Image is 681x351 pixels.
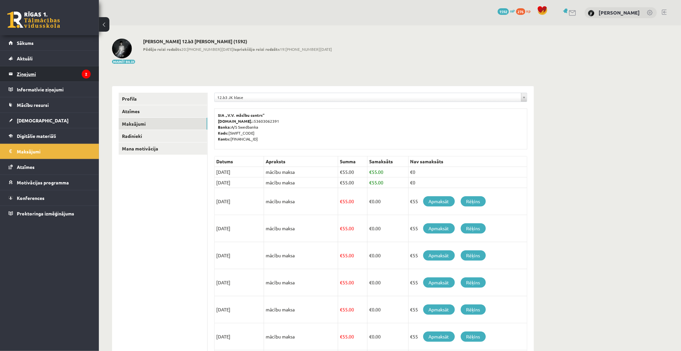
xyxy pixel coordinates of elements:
td: 0.00 [367,242,408,269]
span: € [369,225,372,231]
td: 0.00 [367,188,408,215]
td: 55.00 [338,242,368,269]
td: €55 [408,242,527,269]
a: Maksājumi [9,144,91,159]
td: mācību maksa [264,188,338,215]
span: Proktoringa izmēģinājums [17,210,74,216]
span: mP [510,8,515,14]
a: Apmaksāt [423,277,455,288]
span: 276 [516,8,525,15]
td: [DATE] [215,296,264,323]
img: Katrīna Radvila [588,10,595,16]
a: Rēķins [461,304,486,315]
th: Datums [215,156,264,167]
span: Digitālie materiāli [17,133,56,139]
span: € [340,198,342,204]
span: € [369,279,372,285]
span: Sākums [17,40,34,46]
td: 55.00 [338,188,368,215]
a: Sākums [9,35,91,50]
legend: Ziņojumi [17,66,91,81]
span: € [369,306,372,312]
legend: Informatīvie ziņojumi [17,82,91,97]
a: Apmaksāt [423,223,455,234]
td: 55.00 [338,296,368,323]
span: € [369,334,372,339]
td: mācību maksa [264,242,338,269]
td: 55.00 [367,177,408,188]
td: [DATE] [215,177,264,188]
a: Mācību resursi [9,97,91,112]
b: [DOMAIN_NAME].: [218,118,254,124]
a: Atzīmes [119,105,207,117]
a: Maksājumi [119,118,207,130]
span: € [340,334,342,339]
th: Samaksāts [367,156,408,167]
a: Rīgas 1. Tālmācības vidusskola [7,12,60,28]
th: Nav samaksāts [408,156,527,167]
span: 12.b3 JK klase [217,93,518,102]
span: € [369,252,372,258]
td: €55 [408,269,527,296]
a: Rēķins [461,223,486,234]
span: 20:[PHONE_NUMBER][DATE] 19:[PHONE_NUMBER][DATE] [143,46,332,52]
a: Apmaksāt [423,196,455,207]
a: Motivācijas programma [9,175,91,190]
td: 0.00 [367,296,408,323]
th: Summa [338,156,368,167]
a: Ziņojumi2 [9,66,91,81]
a: 276 xp [516,8,534,14]
td: 0.00 [367,269,408,296]
a: Konferences [9,190,91,206]
a: Rēķins [461,332,486,342]
a: Informatīvie ziņojumi [9,82,91,97]
td: 55.00 [338,215,368,242]
b: Konts: [218,136,230,142]
td: mācību maksa [264,323,338,350]
b: Iepriekšējo reizi redzēts [233,47,280,52]
legend: Maksājumi [17,144,91,159]
span: Atzīmes [17,164,35,170]
td: €55 [408,215,527,242]
td: 0.00 [367,215,408,242]
span: 1592 [498,8,509,15]
a: Mana motivācija [119,143,207,155]
a: Apmaksāt [423,304,455,315]
b: Banka: [218,124,231,130]
td: 55.00 [367,167,408,177]
a: Atzīmes [9,159,91,175]
th: Apraksts [264,156,338,167]
td: mācību maksa [264,167,338,177]
span: € [340,306,342,312]
a: 12.b3 JK klase [215,93,527,102]
i: 2 [82,70,91,79]
td: mācību maksa [264,177,338,188]
span: Konferences [17,195,44,201]
span: € [369,169,372,175]
button: Mainīt bildi [112,60,135,64]
span: € [369,198,372,204]
td: €0 [408,177,527,188]
a: 1592 mP [498,8,515,14]
td: mācību maksa [264,296,338,323]
td: €55 [408,296,527,323]
a: Proktoringa izmēģinājums [9,206,91,221]
td: [DATE] [215,167,264,177]
p: 53603062391 A/S Swedbanka [SWIFT_CODE] [FINANCIAL_ID] [218,112,524,142]
td: 55.00 [338,323,368,350]
a: Apmaksāt [423,332,455,342]
td: €55 [408,188,527,215]
a: Apmaksāt [423,250,455,261]
b: SIA „V.V. mācību centrs” [218,112,265,118]
a: [PERSON_NAME] [599,9,640,16]
a: [DEMOGRAPHIC_DATA] [9,113,91,128]
a: Rēķins [461,250,486,261]
span: Aktuāli [17,55,33,61]
span: Motivācijas programma [17,179,69,185]
td: [DATE] [215,323,264,350]
a: Rēķins [461,196,486,207]
td: [DATE] [215,188,264,215]
td: 0.00 [367,323,408,350]
td: [DATE] [215,242,264,269]
span: Mācību resursi [17,102,49,108]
